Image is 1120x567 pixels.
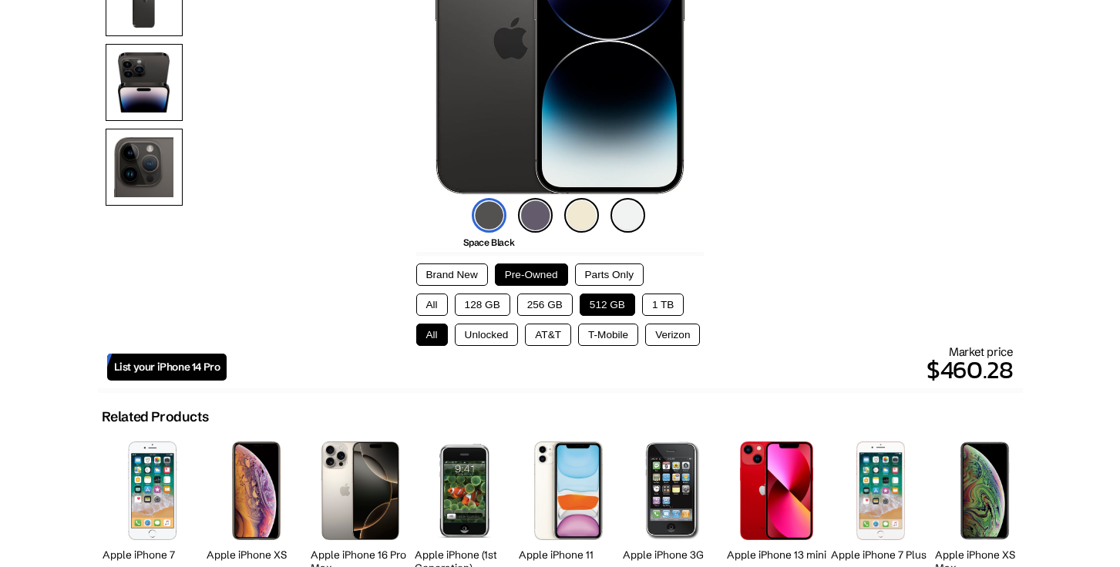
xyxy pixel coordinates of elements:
[831,549,931,562] h2: Apple iPhone 7 Plus
[610,198,645,233] img: silver-icon
[416,263,488,286] button: Brand New
[519,549,619,562] h2: Apple iPhone 11
[525,324,571,346] button: AT&T
[575,263,644,286] button: Parts Only
[455,294,510,316] button: 128 GB
[623,549,723,562] h2: Apple iPhone 3G
[472,198,506,233] img: space-black-icon
[455,324,519,346] button: Unlocked
[578,324,638,346] button: T-Mobile
[102,408,209,425] h2: Related Products
[416,294,448,316] button: All
[463,237,515,248] span: Space Black
[434,441,494,539] img: iPhone (1st Generation)
[103,549,203,562] h2: Apple iPhone 7
[106,44,183,121] img: Both
[106,129,183,206] img: Camera
[227,344,1013,388] div: Market price
[580,294,635,316] button: 512 GB
[232,441,281,539] img: iPhone XS
[645,441,700,539] img: iPhone 3G
[534,441,603,540] img: iPhone 11
[518,198,553,233] img: deep-purple-icon
[495,263,568,286] button: Pre-Owned
[321,441,399,539] img: iPhone 16 Pro Max
[107,354,227,381] a: List your iPhone 14 Pro
[416,324,448,346] button: All
[740,441,813,539] img: iPhone 13 mini
[645,324,700,346] button: Verizon
[727,549,827,562] h2: Apple iPhone 13 mini
[564,198,599,233] img: gold-icon
[517,294,573,316] button: 256 GB
[207,549,307,562] h2: Apple iPhone XS
[114,361,220,374] span: List your iPhone 14 Pro
[960,441,1009,539] img: iPhone XS Max
[227,351,1013,388] p: $460.28
[642,294,684,316] button: 1 TB
[126,441,178,539] img: iPhone 7
[856,441,905,539] img: iPhone 7 Plus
